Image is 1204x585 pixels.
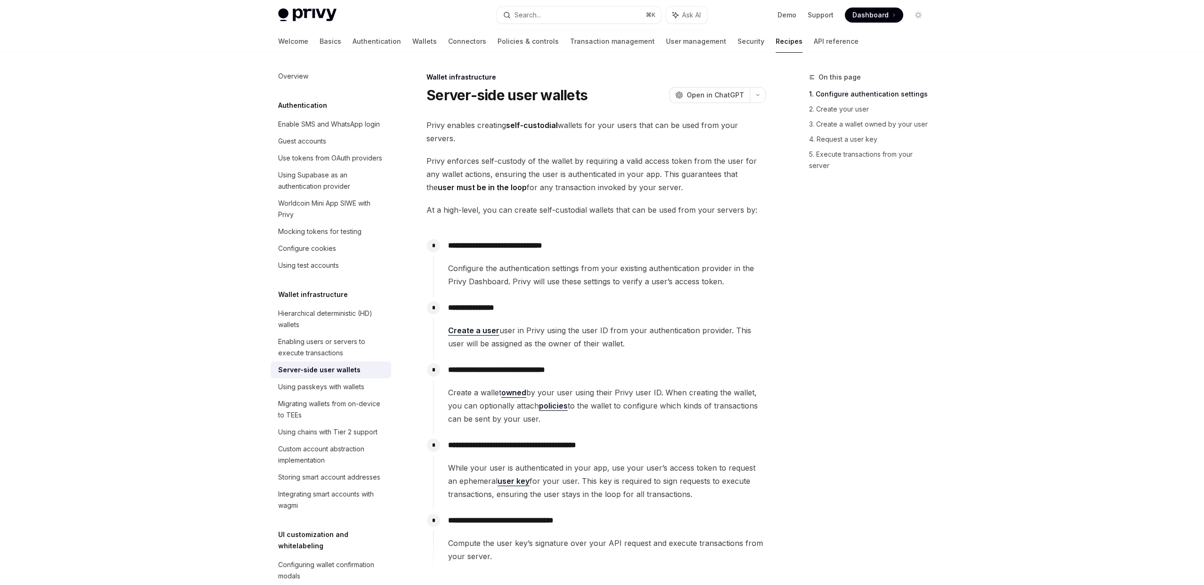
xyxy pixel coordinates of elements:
[271,195,391,223] a: Worldcoin Mini App SIWE with Privy
[778,10,796,20] a: Demo
[412,30,437,53] a: Wallets
[271,486,391,514] a: Integrating smart accounts with wagmi
[278,100,327,111] h5: Authentication
[539,401,568,411] a: policies
[320,30,341,53] a: Basics
[682,10,701,20] span: Ask AI
[278,169,385,192] div: Using Supabase as an authentication provider
[271,305,391,333] a: Hierarchical deterministic (HD) wallets
[501,388,526,398] a: owned
[278,426,377,438] div: Using chains with Tier 2 support
[278,289,348,300] h5: Wallet infrastructure
[278,559,385,582] div: Configuring wallet confirmation modals
[845,8,903,23] a: Dashboard
[426,119,766,145] span: Privy enables creating wallets for your users that can be used from your servers.
[278,30,308,53] a: Welcome
[666,30,726,53] a: User management
[819,72,861,83] span: On this page
[809,147,933,173] a: 5. Execute transactions from your server
[271,556,391,585] a: Configuring wallet confirmation modals
[271,395,391,424] a: Migrating wallets from on-device to TEEs
[278,364,361,376] div: Server-side user wallets
[278,336,385,359] div: Enabling users or servers to execute transactions
[271,68,391,85] a: Overview
[911,8,926,23] button: Toggle dark mode
[271,424,391,441] a: Using chains with Tier 2 support
[278,243,336,254] div: Configure cookies
[426,87,587,104] h1: Server-side user wallets
[271,361,391,378] a: Server-side user wallets
[278,489,385,511] div: Integrating smart accounts with wagmi
[809,132,933,147] a: 4. Request a user key
[278,226,361,237] div: Mocking tokens for testing
[278,8,337,22] img: light logo
[278,443,385,466] div: Custom account abstraction implementation
[506,120,558,130] strong: self-custodial
[570,30,655,53] a: Transaction management
[448,326,499,336] a: Create a user
[271,133,391,150] a: Guest accounts
[738,30,764,53] a: Security
[271,333,391,361] a: Enabling users or servers to execute transactions
[278,119,380,130] div: Enable SMS and WhatsApp login
[271,223,391,240] a: Mocking tokens for testing
[514,9,541,21] div: Search...
[271,240,391,257] a: Configure cookies
[278,260,339,271] div: Using test accounts
[426,203,766,216] span: At a high-level, you can create self-custodial wallets that can be used from your servers by:
[271,441,391,469] a: Custom account abstraction implementation
[278,381,364,393] div: Using passkeys with wallets
[808,10,834,20] a: Support
[448,386,765,425] span: Create a wallet by your user using their Privy user ID. When creating the wallet, you can optiona...
[809,87,933,102] a: 1. Configure authentication settings
[448,461,765,501] span: While your user is authenticated in your app, use your user’s access token to request an ephemera...
[448,324,765,350] span: user in Privy using the user ID from your authentication provider. This user will be assigned as ...
[271,257,391,274] a: Using test accounts
[814,30,859,53] a: API reference
[809,117,933,132] a: 3. Create a wallet owned by your user
[278,529,391,552] h5: UI customization and whitelabeling
[448,537,765,563] span: Compute the user key’s signature over your API request and execute transactions from your server.
[448,30,486,53] a: Connectors
[438,183,527,192] strong: user must be in the loop
[669,87,750,103] button: Open in ChatGPT
[278,398,385,421] div: Migrating wallets from on-device to TEEs
[278,136,326,147] div: Guest accounts
[666,7,707,24] button: Ask AI
[278,198,385,220] div: Worldcoin Mini App SIWE with Privy
[687,90,744,100] span: Open in ChatGPT
[278,472,380,483] div: Storing smart account addresses
[776,30,803,53] a: Recipes
[353,30,401,53] a: Authentication
[271,167,391,195] a: Using Supabase as an authentication provider
[498,30,559,53] a: Policies & controls
[271,116,391,133] a: Enable SMS and WhatsApp login
[278,152,382,164] div: Use tokens from OAuth providers
[448,262,765,288] span: Configure the authentication settings from your existing authentication provider in the Privy Das...
[426,72,766,82] div: Wallet infrastructure
[278,308,385,330] div: Hierarchical deterministic (HD) wallets
[646,11,656,19] span: ⌘ K
[271,469,391,486] a: Storing smart account addresses
[271,378,391,395] a: Using passkeys with wallets
[278,71,308,82] div: Overview
[498,476,530,486] a: user key
[852,10,889,20] span: Dashboard
[426,154,766,194] span: Privy enforces self-custody of the wallet by requiring a valid access token from the user for any...
[497,7,661,24] button: Search...⌘K
[271,150,391,167] a: Use tokens from OAuth providers
[809,102,933,117] a: 2. Create your user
